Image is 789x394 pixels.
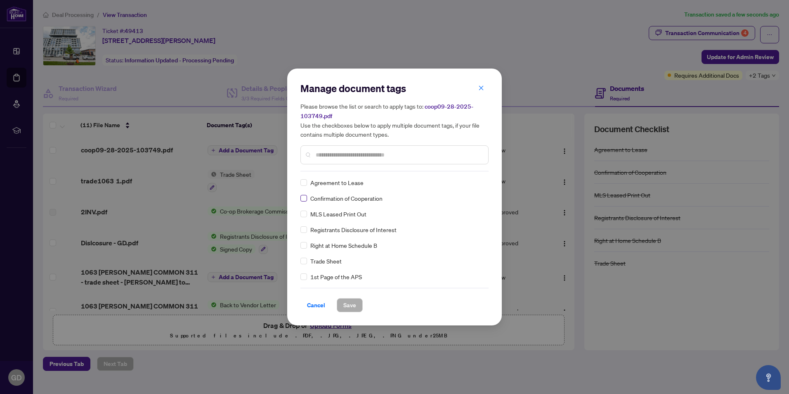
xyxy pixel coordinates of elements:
[310,178,364,187] span: Agreement to Lease
[478,85,484,91] span: close
[310,241,377,250] span: Right at Home Schedule B
[300,102,489,139] h5: Please browse the list or search to apply tags to: Use the checkboxes below to apply multiple doc...
[310,256,342,266] span: Trade Sheet
[756,365,781,390] button: Open asap
[337,298,363,312] button: Save
[310,209,366,218] span: MLS Leased Print Out
[310,272,362,281] span: 1st Page of the APS
[300,82,489,95] h2: Manage document tags
[307,299,325,312] span: Cancel
[310,225,397,234] span: Registrants Disclosure of Interest
[300,298,332,312] button: Cancel
[310,194,383,203] span: Confirmation of Cooperation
